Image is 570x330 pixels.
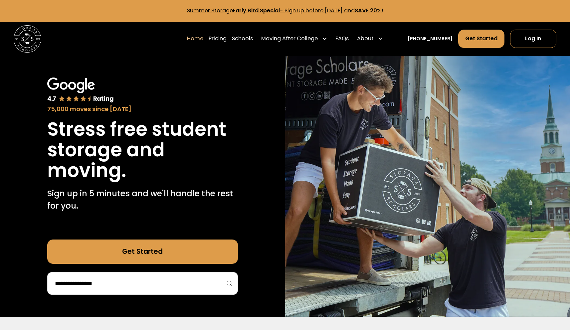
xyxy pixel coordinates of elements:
div: Moving After College [259,29,330,48]
div: Moving After College [261,35,318,43]
div: 75,000 moves since [DATE] [47,104,238,114]
h1: Stress free student storage and moving. [47,119,238,181]
a: Log In [510,30,556,48]
a: Get Started [458,30,505,48]
img: Storage Scholars main logo [14,25,41,53]
a: home [14,25,41,53]
div: About [354,29,386,48]
a: [PHONE_NUMBER] [408,35,453,42]
p: Sign up in 5 minutes and we'll handle the rest for you. [47,188,238,212]
a: Home [187,29,203,48]
a: Schools [232,29,253,48]
strong: SAVE 20%! [355,7,383,14]
strong: Early Bird Special [233,7,280,14]
a: Get Started [47,240,238,264]
a: Summer StorageEarly Bird Special- Sign up before [DATE] andSAVE 20%! [187,7,383,14]
img: Google 4.7 star rating [47,78,114,103]
a: Pricing [209,29,227,48]
div: About [357,35,374,43]
a: FAQs [335,29,349,48]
